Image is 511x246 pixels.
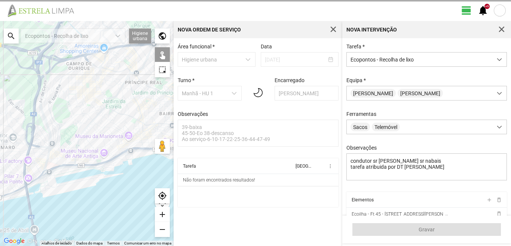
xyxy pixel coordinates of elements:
[346,27,397,32] div: Nova intervenção
[352,197,374,202] div: Elementos
[155,139,170,154] button: Arraste o Pegman para o mapa para abrir o Street View
[178,27,241,32] div: Nova Ordem de Serviço
[372,123,400,131] span: Telemóvel
[183,163,196,169] div: Tarefa
[155,207,170,222] div: add
[178,111,208,117] label: Observações
[357,226,497,232] span: Gravar
[496,211,502,217] span: delete_outline
[261,43,272,49] label: Data
[296,163,311,169] div: [GEOGRAPHIC_DATA]
[492,52,507,66] div: dropdown trigger
[155,62,170,77] div: highlight_alt
[398,89,443,97] span: [PERSON_NAME]
[155,188,170,203] div: my_location
[484,4,490,9] div: +9
[183,177,255,183] div: Não foram encontrados resultados!
[2,236,27,246] img: Google
[2,236,27,246] a: Abrir esta área no Google Maps (abre uma nova janela)
[254,85,263,100] img: 01n.svg
[352,211,459,217] span: Ecoilha - Ft 45 - [STREET_ADDRESS][PERSON_NAME]
[351,89,396,97] span: [PERSON_NAME]
[351,123,370,131] span: Sacos
[178,43,215,49] label: Área funcional *
[496,197,502,203] span: delete_outline
[346,43,365,49] label: Tarefa *
[346,77,366,83] label: Equipa *
[477,5,489,16] span: notifications
[178,77,195,83] label: Turno *
[347,52,492,66] span: Ecopontos - Recolha de lixo
[155,28,170,43] div: public
[461,5,472,16] span: view_day
[76,241,102,246] button: Dados do mapa
[5,4,82,17] img: file
[346,111,376,117] label: Ferramentas
[486,197,492,203] span: add
[129,28,151,43] div: Higiene urbana
[352,223,501,236] button: Gravar
[4,28,19,43] div: search
[155,222,170,237] div: remove
[107,241,120,245] a: Termos (abre num novo separador)
[346,145,377,151] label: Observações
[124,241,171,245] a: Comunicar um erro no mapa
[275,77,305,83] label: Encarregado
[155,47,170,62] div: touch_app
[327,163,333,169] span: more_vert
